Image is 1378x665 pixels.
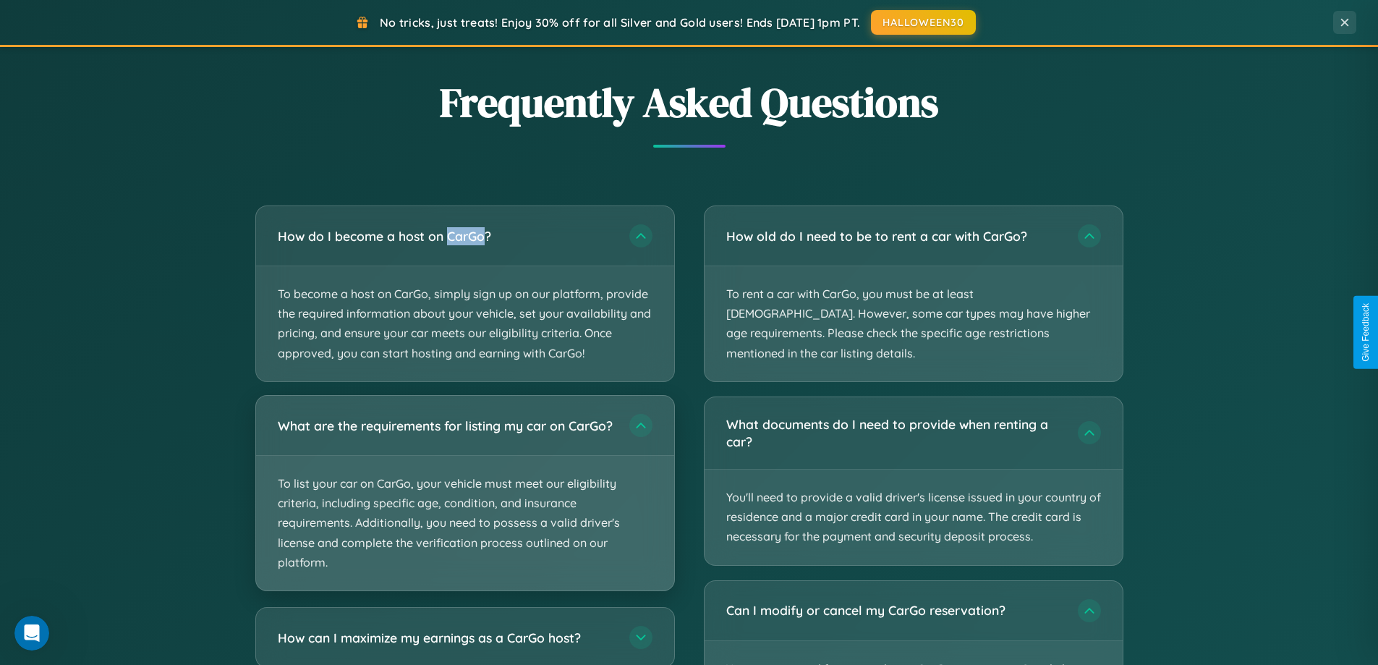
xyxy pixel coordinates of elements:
p: You'll need to provide a valid driver's license issued in your country of residence and a major c... [705,470,1123,565]
span: No tricks, just treats! Enjoy 30% off for all Silver and Gold users! Ends [DATE] 1pm PT. [380,15,860,30]
h3: What are the requirements for listing my car on CarGo? [278,416,615,434]
p: To rent a car with CarGo, you must be at least [DEMOGRAPHIC_DATA]. However, some car types may ha... [705,266,1123,381]
h3: How old do I need to be to rent a car with CarGo? [726,227,1063,245]
iframe: Intercom live chat [14,616,49,651]
h3: How do I become a host on CarGo? [278,227,615,245]
h3: How can I maximize my earnings as a CarGo host? [278,628,615,646]
div: Give Feedback [1361,303,1371,362]
p: To list your car on CarGo, your vehicle must meet our eligibility criteria, including specific ag... [256,456,674,590]
h2: Frequently Asked Questions [255,75,1123,130]
h3: What documents do I need to provide when renting a car? [726,415,1063,451]
h3: Can I modify or cancel my CarGo reservation? [726,601,1063,619]
button: HALLOWEEN30 [871,10,976,35]
p: To become a host on CarGo, simply sign up on our platform, provide the required information about... [256,266,674,381]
